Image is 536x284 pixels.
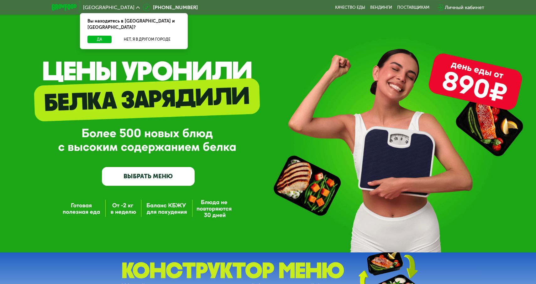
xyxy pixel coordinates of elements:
button: Да [87,36,112,43]
a: ВЫБРАТЬ МЕНЮ [102,167,195,185]
a: Качество еды [335,5,365,10]
button: Нет, я в другом городе [114,36,180,43]
div: Личный кабинет [445,4,484,11]
span: [GEOGRAPHIC_DATA] [83,5,134,10]
a: Вендинги [370,5,392,10]
div: Вы находитесь в [GEOGRAPHIC_DATA] и [GEOGRAPHIC_DATA]? [80,13,188,36]
a: [PHONE_NUMBER] [143,4,198,11]
div: поставщикам [397,5,429,10]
